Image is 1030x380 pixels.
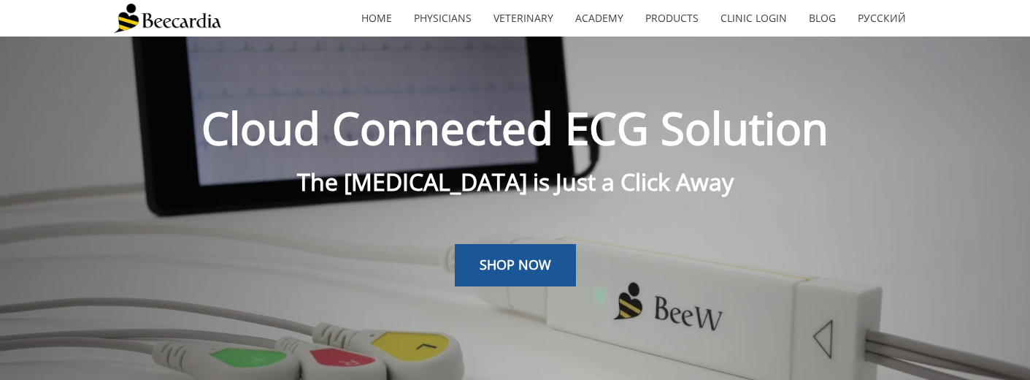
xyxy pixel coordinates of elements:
a: Veterinary [483,1,564,35]
img: Beecardia [114,4,221,33]
a: SHOP NOW [455,244,576,286]
a: Blog [798,1,847,35]
span: Cloud Connected ECG Solution [201,98,829,158]
a: home [350,1,403,35]
a: Clinic Login [710,1,798,35]
span: The [MEDICAL_DATA] is Just a Click Away [297,166,734,197]
a: Academy [564,1,634,35]
span: SHOP NOW [480,256,551,273]
a: Physicians [403,1,483,35]
a: Products [634,1,710,35]
a: Русский [847,1,917,35]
